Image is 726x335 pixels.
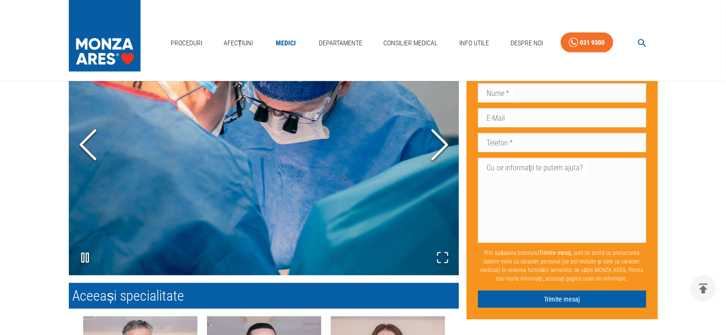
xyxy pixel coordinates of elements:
[478,244,646,286] p: Prin apăsarea butonului , sunt de acord cu prelucrarea datelor mele cu caracter personal (ce pot ...
[69,16,459,275] div: Go to Slide 1
[69,241,101,275] button: Play or Pause Slideshow
[507,33,547,53] a: Despre Noi
[69,16,459,275] img: ZovCVh5LeNNTw5aK_Dr.TheodorCebotaru-operatieValvaInspiris.jpg
[478,290,646,308] button: Trimite mesaj
[69,92,107,199] button: Previous Slide
[690,275,716,302] button: delete
[315,33,366,53] a: Departamente
[421,92,459,199] button: Next Slide
[455,33,493,53] a: Info Utile
[539,249,571,256] b: Trimite mesaj
[426,241,459,275] button: Open Fullscreen
[271,33,301,53] a: Medici
[220,33,257,53] a: Afecțiuni
[580,37,605,49] div: 031 9300
[167,33,206,53] a: Proceduri
[69,283,459,309] h2: Aceeași specialitate
[561,32,613,53] a: 031 9300
[379,33,442,53] a: Consilier Medical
